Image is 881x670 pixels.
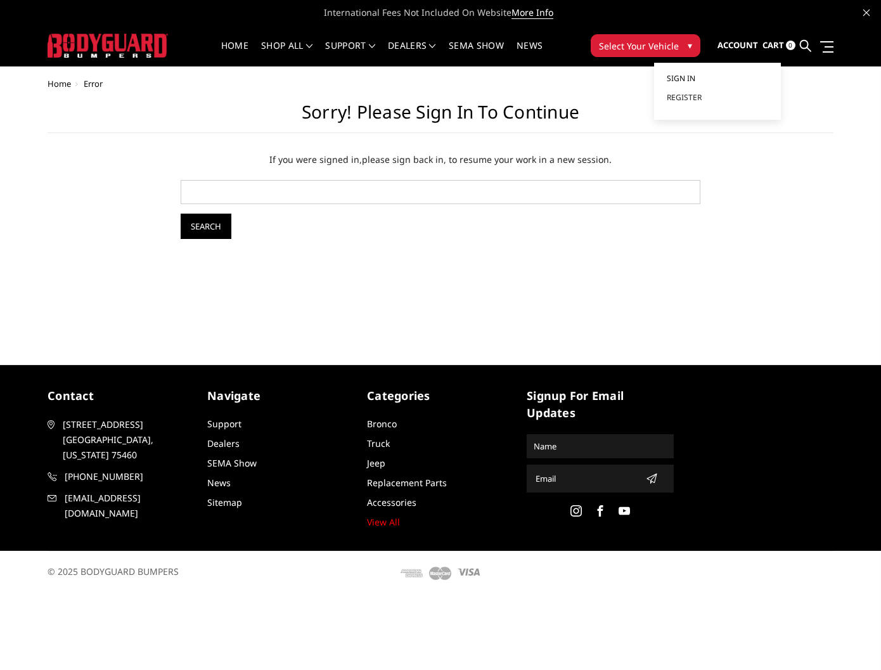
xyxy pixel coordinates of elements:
[367,516,400,528] a: View All
[207,477,231,489] a: News
[261,41,312,66] a: shop all
[511,6,553,19] a: More Info
[449,41,504,66] a: SEMA Show
[818,609,881,670] iframe: Chat Widget
[367,418,397,430] a: Bronco
[48,78,71,89] a: Home
[65,469,194,484] span: [PHONE_NUMBER]
[527,387,674,422] h5: signup for email updates
[688,39,692,52] span: ▾
[65,491,194,521] span: [EMAIL_ADDRESS][DOMAIN_NAME]
[762,29,795,63] a: Cart 0
[48,491,195,521] a: [EMAIL_ADDRESS][DOMAIN_NAME]
[207,457,257,469] a: SEMA Show
[717,29,758,63] a: Account
[362,153,444,165] a: please sign back in
[667,73,695,84] span: Sign in
[517,41,543,66] a: News
[367,496,416,508] a: Accessories
[181,152,701,167] p: If you were signed in, , to resume your work in a new session.
[207,418,241,430] a: Support
[717,39,758,51] span: Account
[207,387,354,404] h5: Navigate
[367,457,385,469] a: Jeep
[48,101,833,133] h1: Sorry! Please sign in to continue
[325,41,375,66] a: Support
[48,34,168,57] img: BODYGUARD BUMPERS
[48,387,195,404] h5: contact
[84,78,103,89] span: Error
[762,39,784,51] span: Cart
[48,469,195,484] a: [PHONE_NUMBER]
[181,214,231,239] input: Search
[367,437,390,449] a: Truck
[599,39,679,53] span: Select Your Vehicle
[207,496,242,508] a: Sitemap
[207,437,240,449] a: Dealers
[529,436,672,456] input: Name
[367,477,447,489] a: Replacement Parts
[531,468,641,489] input: Email
[48,565,179,577] span: © 2025 BODYGUARD BUMPERS
[786,41,795,50] span: 0
[367,387,514,404] h5: Categories
[667,92,702,103] span: Register
[667,88,768,107] a: Register
[591,34,700,57] button: Select Your Vehicle
[63,417,192,463] span: [STREET_ADDRESS] [GEOGRAPHIC_DATA], [US_STATE] 75460
[388,41,436,66] a: Dealers
[221,41,248,66] a: Home
[667,69,768,88] a: Sign in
